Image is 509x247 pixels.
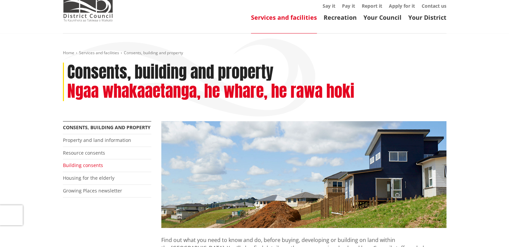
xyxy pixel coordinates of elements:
[251,13,317,21] a: Services and facilities
[63,124,151,131] a: Consents, building and property
[161,121,446,228] img: Land-and-property-landscape
[63,50,74,56] a: Home
[124,50,183,56] span: Consents, building and property
[362,3,382,9] a: Report it
[342,3,355,9] a: Pay it
[63,187,122,194] a: Growing Places newsletter
[408,13,446,21] a: Your District
[63,50,446,56] nav: breadcrumb
[389,3,415,9] a: Apply for it
[324,13,357,21] a: Recreation
[63,175,114,181] a: Housing for the elderly
[63,137,131,143] a: Property and land information
[323,3,335,9] a: Say it
[422,3,446,9] a: Contact us
[63,162,103,168] a: Building consents
[67,63,273,82] h1: Consents, building and property
[67,82,354,101] h2: Ngaa whakaaetanga, he whare, he rawa hoki
[478,219,502,243] iframe: Messenger Launcher
[79,50,119,56] a: Services and facilities
[363,13,402,21] a: Your Council
[63,150,105,156] a: Resource consents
